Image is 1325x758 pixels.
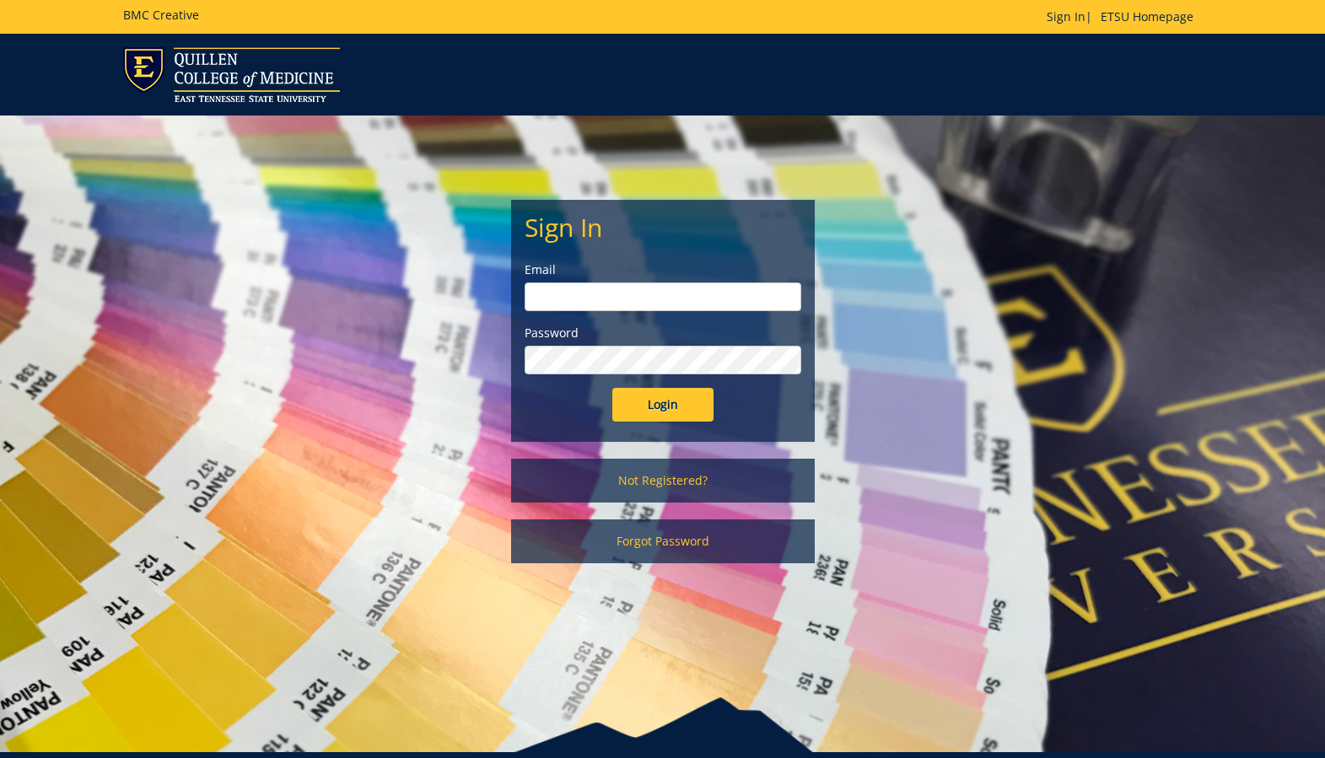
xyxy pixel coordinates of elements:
h5: BMC Creative [123,8,199,21]
label: Password [525,325,801,341]
h2: Sign In [525,213,801,241]
a: Not Registered? [511,459,815,503]
a: Forgot Password [511,519,815,563]
input: Login [612,388,714,422]
p: | [1047,8,1202,25]
a: Sign In [1047,8,1085,24]
img: ETSU logo [123,47,340,102]
label: Email [525,261,801,278]
a: ETSU Homepage [1092,8,1202,24]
